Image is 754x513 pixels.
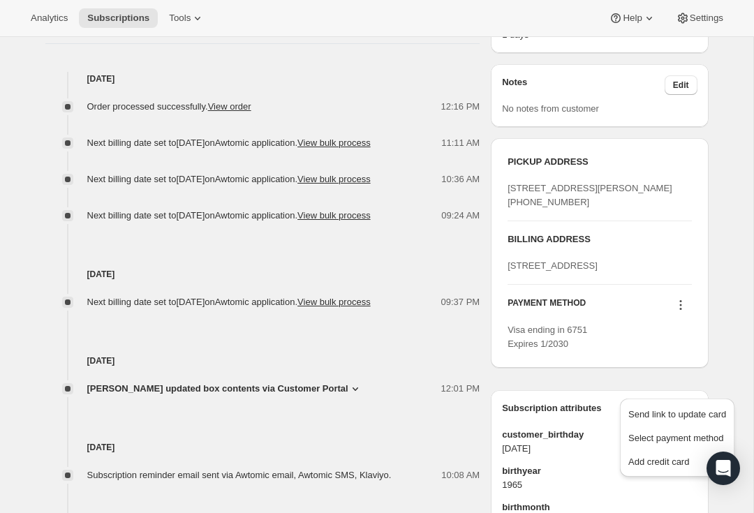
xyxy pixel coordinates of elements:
span: 09:37 PM [441,295,480,309]
a: View order [208,101,251,112]
span: Analytics [31,13,68,24]
button: Settings [667,8,732,28]
button: Send link to update card [624,403,730,425]
h4: [DATE] [45,440,480,454]
span: Help [623,13,642,24]
button: Tools [161,8,213,28]
span: Next billing date set to [DATE] on Awtomic application . [87,210,371,221]
span: Add credit card [628,456,689,467]
h4: [DATE] [45,72,480,86]
span: Next billing date set to [DATE] on Awtomic application . [87,297,371,307]
span: [STREET_ADDRESS] [508,260,598,271]
span: Subscriptions [87,13,149,24]
span: [PERSON_NAME] updated box contents via Customer Portal [87,382,348,396]
span: 11:11 AM [441,136,480,150]
h4: [DATE] [45,354,480,368]
h3: Subscription attributes [502,401,665,421]
span: 09:24 AM [441,209,480,223]
button: [PERSON_NAME] updated box contents via Customer Portal [87,382,362,396]
button: Analytics [22,8,76,28]
span: 10:36 AM [441,172,480,186]
button: View bulk process [297,210,371,221]
span: Next billing date set to [DATE] on Awtomic application . [87,137,371,148]
span: [STREET_ADDRESS][PERSON_NAME] [PHONE_NUMBER] [508,183,672,207]
span: Order processed successfully. [87,101,251,112]
span: Next billing date set to [DATE] on Awtomic application . [87,174,371,184]
button: Edit [665,75,697,95]
h4: [DATE] [45,267,480,281]
span: Subscription reminder email sent via Awtomic email, Awtomic SMS, Klaviyo. [87,470,392,480]
span: 12:01 PM [441,382,480,396]
span: 12:16 PM [441,100,480,114]
button: View bulk process [297,297,371,307]
span: 1965 [502,478,697,492]
button: Subscriptions [79,8,158,28]
div: Open Intercom Messenger [707,452,740,485]
span: Select payment method [628,433,724,443]
span: 10:08 AM [441,468,480,482]
span: No notes from customer [502,103,599,114]
span: Send link to update card [628,409,726,419]
button: View bulk process [297,137,371,148]
span: Settings [690,13,723,24]
button: Help [600,8,664,28]
span: Tools [169,13,191,24]
span: Visa ending in 6751 Expires 1/2030 [508,325,587,349]
button: Add credit card [624,450,730,473]
span: customer_birthday [502,428,697,442]
span: Edit [673,80,689,91]
h3: Notes [502,75,665,95]
button: View bulk process [297,174,371,184]
span: [DATE] [502,442,697,456]
h3: PAYMENT METHOD [508,297,586,316]
span: birthyear [502,464,697,478]
h3: BILLING ADDRESS [508,232,691,246]
h3: PICKUP ADDRESS [508,155,691,169]
button: Select payment method [624,426,730,449]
